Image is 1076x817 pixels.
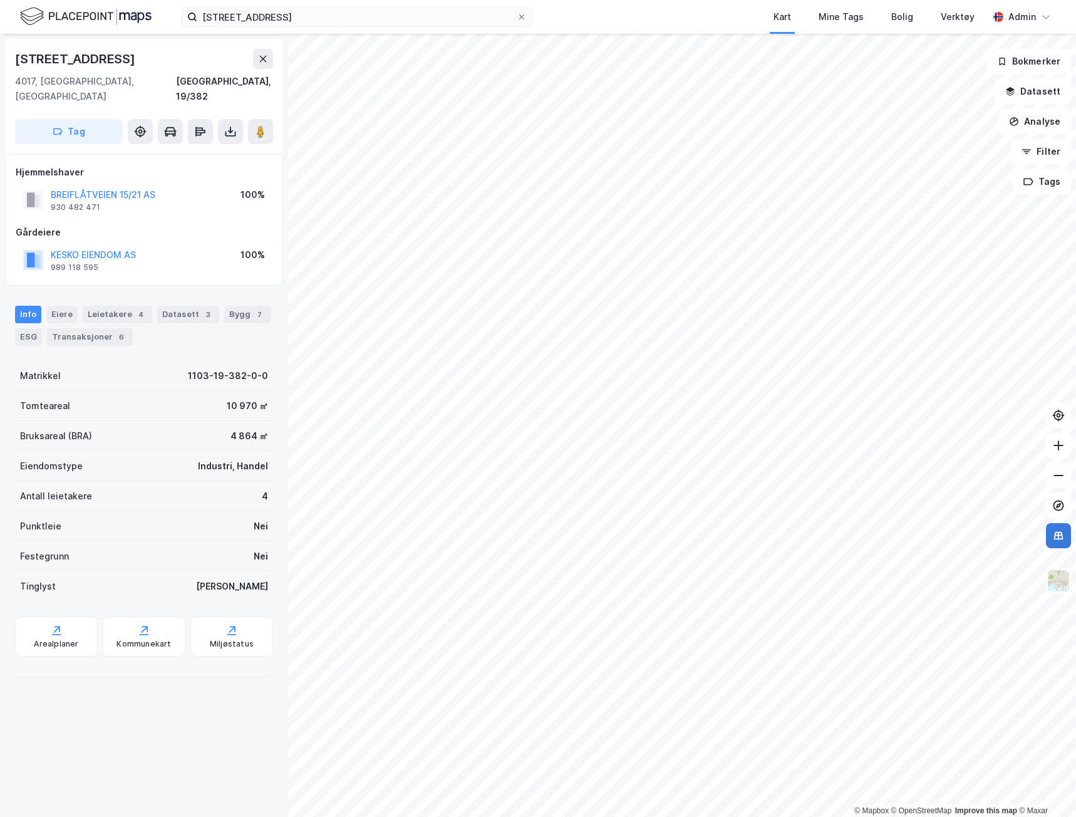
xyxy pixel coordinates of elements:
[227,398,268,414] div: 10 970 ㎡
[1008,9,1036,24] div: Admin
[20,6,152,28] img: logo.f888ab2527a4732fd821a326f86c7f29.svg
[941,9,975,24] div: Verktøy
[819,9,864,24] div: Mine Tags
[254,519,268,534] div: Nei
[995,79,1071,104] button: Datasett
[197,8,517,26] input: Søk på adresse, matrikkel, gårdeiere, leietakere eller personer
[135,308,147,321] div: 4
[262,489,268,504] div: 4
[20,429,92,444] div: Bruksareal (BRA)
[34,639,78,649] div: Arealplaner
[16,225,272,240] div: Gårdeiere
[998,109,1071,134] button: Analyse
[253,308,266,321] div: 7
[773,9,791,24] div: Kart
[202,308,214,321] div: 3
[16,165,272,180] div: Hjemmelshaver
[196,579,268,594] div: [PERSON_NAME]
[20,549,69,564] div: Festegrunn
[891,9,913,24] div: Bolig
[210,639,254,649] div: Miljøstatus
[20,459,83,474] div: Eiendomstype
[1047,569,1070,593] img: Z
[230,429,268,444] div: 4 864 ㎡
[15,74,176,104] div: 4017, [GEOGRAPHIC_DATA], [GEOGRAPHIC_DATA]
[15,49,138,69] div: [STREET_ADDRESS]
[854,806,889,815] a: Mapbox
[46,306,78,323] div: Eiere
[83,306,152,323] div: Leietakere
[20,489,92,504] div: Antall leietakere
[15,306,41,323] div: Info
[224,306,271,323] div: Bygg
[241,187,265,202] div: 100%
[176,74,273,104] div: [GEOGRAPHIC_DATA], 19/382
[1013,757,1076,817] div: Kontrollprogram for chat
[1011,139,1071,164] button: Filter
[1013,169,1071,194] button: Tags
[20,398,70,414] div: Tomteareal
[20,579,56,594] div: Tinglyst
[20,519,61,534] div: Punktleie
[15,119,123,144] button: Tag
[47,328,133,346] div: Transaksjoner
[157,306,219,323] div: Datasett
[51,202,100,212] div: 930 482 471
[254,549,268,564] div: Nei
[986,49,1071,74] button: Bokmerker
[891,806,952,815] a: OpenStreetMap
[15,328,42,346] div: ESG
[20,368,61,383] div: Matrikkel
[1013,757,1076,817] iframe: Chat Widget
[115,331,128,343] div: 6
[188,368,268,383] div: 1103-19-382-0-0
[116,639,171,649] div: Kommunekart
[51,263,98,273] div: 989 118 595
[955,806,1017,815] a: Improve this map
[241,247,265,263] div: 100%
[198,459,268,474] div: Industri, Handel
